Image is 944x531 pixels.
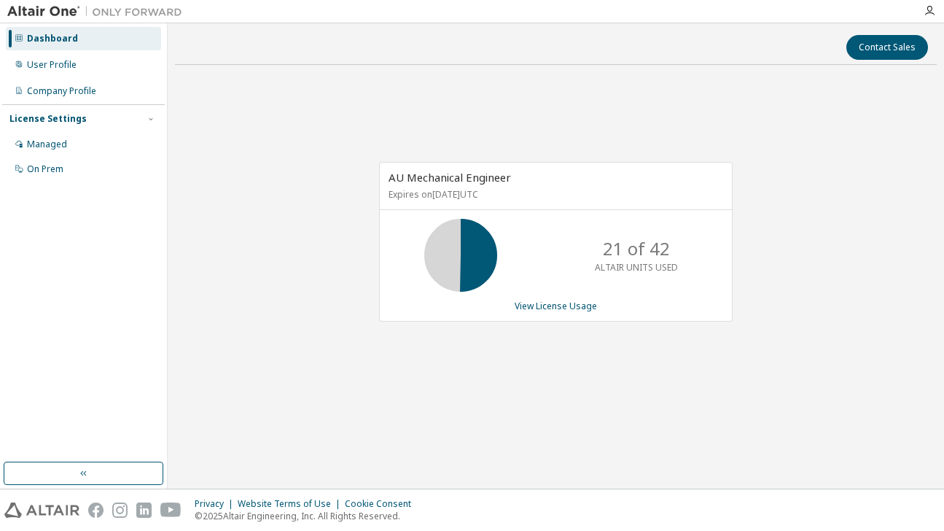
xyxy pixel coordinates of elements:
div: User Profile [27,59,77,71]
div: Website Terms of Use [238,498,345,510]
button: Contact Sales [846,35,928,60]
div: On Prem [27,163,63,175]
div: Company Profile [27,85,96,97]
img: youtube.svg [160,503,182,518]
div: Dashboard [27,33,78,44]
img: instagram.svg [112,503,128,518]
div: Cookie Consent [345,498,420,510]
img: linkedin.svg [136,503,152,518]
div: Managed [27,139,67,150]
img: facebook.svg [88,503,104,518]
div: License Settings [9,113,87,125]
p: © 2025 Altair Engineering, Inc. All Rights Reserved. [195,510,420,522]
p: 21 of 42 [603,236,670,261]
div: Privacy [195,498,238,510]
img: Altair One [7,4,190,19]
p: Expires on [DATE] UTC [389,188,719,201]
a: View License Usage [515,300,597,312]
p: ALTAIR UNITS USED [595,261,678,274]
span: AU Mechanical Engineer [389,170,511,185]
img: altair_logo.svg [4,503,79,518]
